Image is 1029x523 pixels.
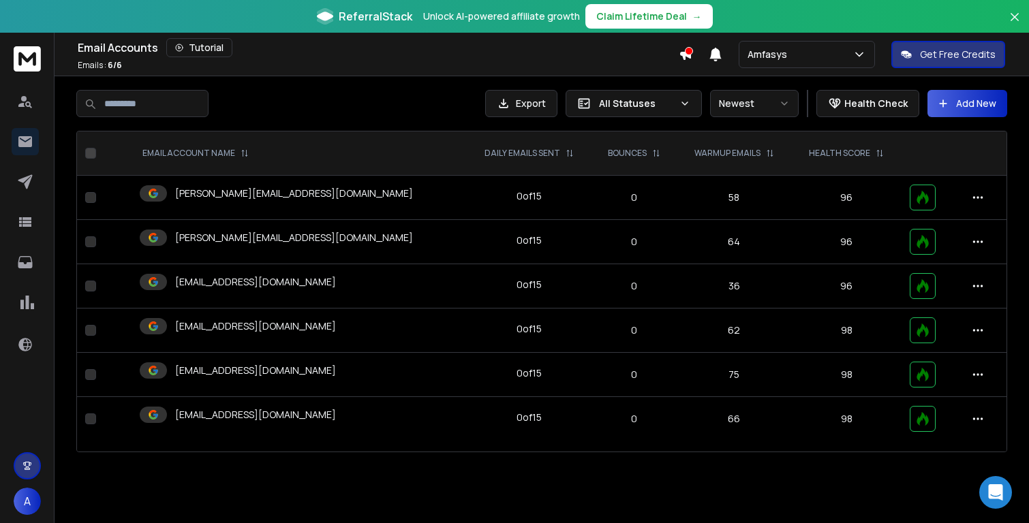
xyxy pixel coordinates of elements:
td: 96 [792,220,902,264]
button: Tutorial [166,38,232,57]
td: 62 [677,308,792,353]
span: ReferralStack [339,8,412,25]
button: Close banner [1006,8,1024,41]
p: 0 [600,412,669,426]
p: BOUNCES [608,148,647,159]
button: A [14,488,41,515]
div: 0 of 15 [517,189,542,203]
p: [PERSON_NAME][EMAIL_ADDRESS][DOMAIN_NAME] [175,231,413,244]
td: 66 [677,397,792,441]
div: Open Intercom Messenger [979,476,1012,509]
div: EMAIL ACCOUNT NAME [142,148,249,159]
p: All Statuses [599,97,674,110]
td: 98 [792,353,902,397]
span: 6 / 6 [108,59,122,71]
p: 0 [600,279,669,293]
td: 98 [792,397,902,441]
p: 0 [600,368,669,381]
p: Unlock AI-powered affiliate growth [423,10,580,23]
td: 64 [677,220,792,264]
td: 98 [792,308,902,353]
p: DAILY EMAILS SENT [485,148,560,159]
button: Get Free Credits [891,41,1005,68]
button: Health Check [816,90,919,117]
p: Amfasys [748,48,793,61]
td: 36 [677,264,792,308]
div: 0 of 15 [517,366,542,380]
td: 75 [677,353,792,397]
p: Health Check [844,97,908,110]
td: 96 [792,264,902,308]
div: 0 of 15 [517,411,542,424]
p: 0 [600,323,669,337]
p: [EMAIL_ADDRESS][DOMAIN_NAME] [175,275,336,289]
p: [EMAIL_ADDRESS][DOMAIN_NAME] [175,319,336,333]
p: HEALTH SCORE [809,148,870,159]
p: [PERSON_NAME][EMAIL_ADDRESS][DOMAIN_NAME] [175,187,413,200]
span: → [692,10,702,23]
td: 58 [677,176,792,220]
button: Claim Lifetime Deal→ [585,4,713,29]
button: Newest [710,90,799,117]
button: Add New [927,90,1007,117]
p: 0 [600,191,669,204]
p: [EMAIL_ADDRESS][DOMAIN_NAME] [175,364,336,377]
p: [EMAIL_ADDRESS][DOMAIN_NAME] [175,408,336,422]
p: WARMUP EMAILS [694,148,761,159]
div: 0 of 15 [517,278,542,291]
div: Email Accounts [78,38,679,57]
td: 96 [792,176,902,220]
div: 0 of 15 [517,322,542,336]
p: Emails : [78,60,122,71]
button: Export [485,90,557,117]
p: 0 [600,235,669,249]
p: Get Free Credits [920,48,996,61]
div: 0 of 15 [517,234,542,247]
